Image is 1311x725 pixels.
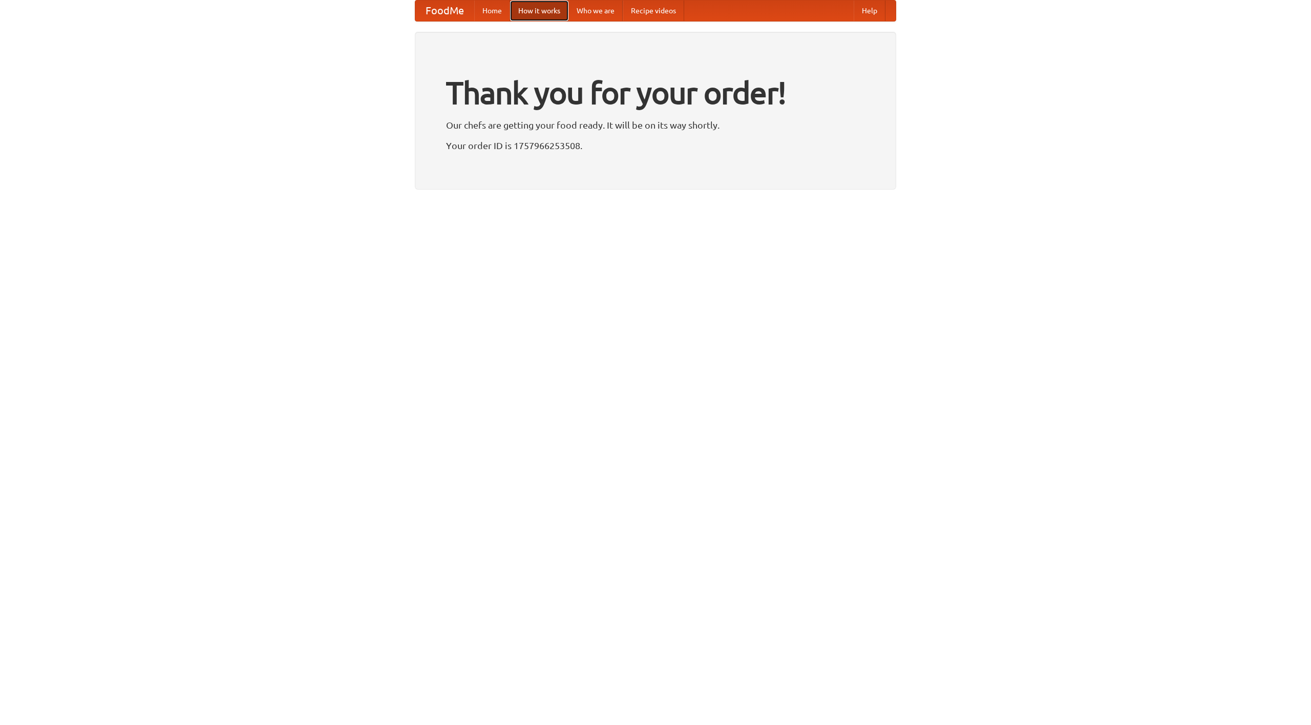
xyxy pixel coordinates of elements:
[854,1,885,21] a: Help
[623,1,684,21] a: Recipe videos
[446,68,865,117] h1: Thank you for your order!
[510,1,568,21] a: How it works
[568,1,623,21] a: Who we are
[415,1,474,21] a: FoodMe
[446,117,865,133] p: Our chefs are getting your food ready. It will be on its way shortly.
[446,138,865,153] p: Your order ID is 1757966253508.
[474,1,510,21] a: Home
